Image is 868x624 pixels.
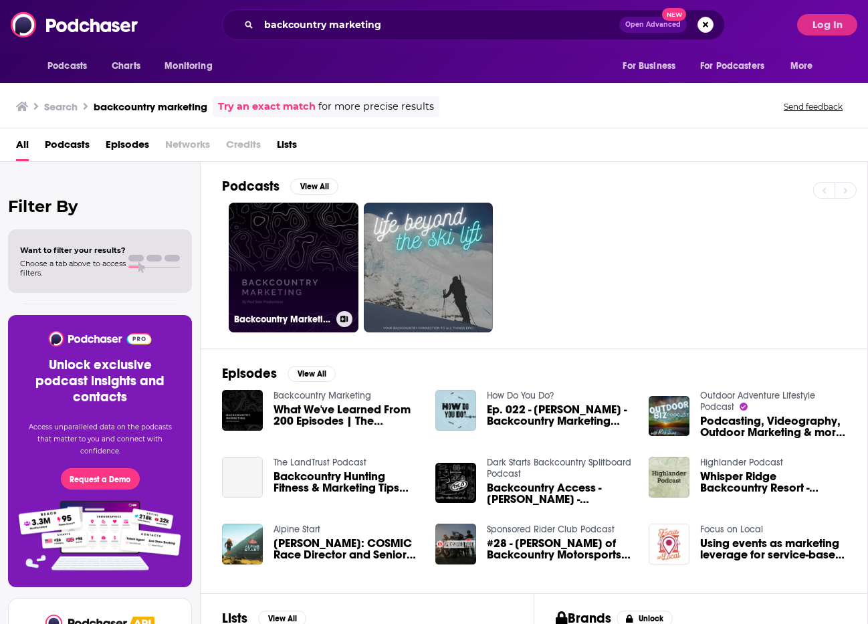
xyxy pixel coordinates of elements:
a: Try an exact match [218,99,316,114]
a: Backcountry Hunting Fitness & Marketing Tips with Ryan Watson | LandTrust Podcast [274,471,419,494]
span: For Business [623,57,675,76]
span: Backcountry Hunting Fitness & Marketing Tips with [PERSON_NAME] | LandTrust Podcast [274,471,419,494]
span: Podcasting, Videography, Outdoor Marketing & more with Backcountry Marketing Podcast Host [PERSON... [700,415,846,438]
h2: Filter By [8,197,192,216]
span: #28 - [PERSON_NAME] of Backcountry Motorsports Media and CF Moto shares her experience in motorsp... [487,538,633,560]
a: Podcasts [45,134,90,161]
button: open menu [155,54,229,79]
a: Using events as marketing leverage for service-based businesses with Backcountry Spine & Sport [700,538,846,560]
a: Lists [277,134,297,161]
a: All [16,134,29,161]
a: How Do You Do? [487,390,554,401]
h3: Backcountry Marketing [234,314,331,325]
a: Ep. 022 - Cole Heilborn - Backcountry Marketing Podcast [487,404,633,427]
button: Request a Demo [61,468,140,490]
a: Backcountry Access - Jack Beighle - Marketing Specialist [487,482,633,505]
a: Outdoor Adventure Lifestyle Podcast [700,390,815,413]
img: Whisper Ridge Backcountry Resort - Cort Lockwood, Marketing Director and Co-Founder | Highlander ... [649,457,689,498]
h3: Unlock exclusive podcast insights and contacts [24,357,176,405]
a: Whisper Ridge Backcountry Resort - Cort Lockwood, Marketing Director and Co-Founder | Highlander ... [700,471,846,494]
a: The LandTrust Podcast [274,457,366,468]
input: Search podcasts, credits, & more... [259,14,619,35]
span: Podcasts [47,57,87,76]
button: View All [290,179,338,195]
h2: Podcasts [222,178,280,195]
button: open menu [781,54,830,79]
img: Backcountry Access - Jack Beighle - Marketing Specialist [435,463,476,504]
p: Access unparalleled data on the podcasts that matter to you and connect with confidence. [24,421,176,457]
button: View All [288,366,336,382]
span: Credits [226,134,261,161]
a: What We've Learned From 200 Episodes | The Backcountry Marketing Filter [274,404,419,427]
img: Pro Features [14,500,186,571]
h3: Search [44,100,78,113]
span: For Podcasters [700,57,764,76]
button: open menu [38,54,104,79]
span: Charts [112,57,140,76]
div: Search podcasts, credits, & more... [222,9,725,40]
a: Alpine Start [274,524,320,535]
img: Podchaser - Follow, Share and Rate Podcasts [11,12,139,37]
a: Backcountry Hunting Fitness & Marketing Tips with Ryan Watson | LandTrust Podcast [222,457,263,498]
img: Podcasting, Videography, Outdoor Marketing & more with Backcountry Marketing Podcast Host Cole He... [649,396,689,437]
img: What We've Learned From 200 Episodes | The Backcountry Marketing Filter [222,390,263,431]
button: Open AdvancedNew [619,17,687,33]
span: Backcountry Access - [PERSON_NAME] - Marketing Specialist [487,482,633,505]
span: Open Advanced [625,21,681,28]
h3: backcountry marketing [94,100,207,113]
span: Ep. 022 - [PERSON_NAME] - Backcountry Marketing Podcast [487,404,633,427]
img: #28 - Shelby Mahon of Backcountry Motorsports Media and CF Moto shares her experience in motorspo... [435,524,476,564]
span: for more precise results [318,99,434,114]
a: Podcasting, Videography, Outdoor Marketing & more with Backcountry Marketing Podcast Host Cole He... [700,415,846,438]
span: More [790,57,813,76]
button: Log In [797,14,857,35]
a: Backcountry Marketing [229,203,358,332]
a: Dark Starts Backcountry Splitboard Podcast [487,457,631,480]
span: Want to filter your results? [20,245,126,255]
a: Backcountry Marketing [274,390,371,401]
span: Choose a tab above to access filters. [20,259,126,278]
img: Ep. 022 - Cole Heilborn - Backcountry Marketing Podcast [435,390,476,431]
a: EpisodesView All [222,365,336,382]
span: New [662,8,686,21]
span: Monitoring [165,57,212,76]
button: open menu [691,54,784,79]
a: Charts [103,54,148,79]
a: #28 - Shelby Mahon of Backcountry Motorsports Media and CF Moto shares her experience in motorspo... [487,538,633,560]
img: Using events as marketing leverage for service-based businesses with Backcountry Spine & Sport [649,524,689,564]
a: Highlander Podcast [700,457,783,468]
span: Networks [165,134,210,161]
img: Joe Risi: COSMIC Race Director and Senior Marketing Manager at OnX Backcountry [222,524,263,564]
span: [PERSON_NAME]: COSMIC Race Director and Senior Marketing Manager at OnX Backcountry [274,538,419,560]
button: Send feedback [780,101,847,112]
img: Podchaser - Follow, Share and Rate Podcasts [47,331,152,346]
a: PodcastsView All [222,178,338,195]
button: open menu [613,54,692,79]
a: Episodes [106,134,149,161]
a: Focus on Local [700,524,763,535]
a: Joe Risi: COSMIC Race Director and Senior Marketing Manager at OnX Backcountry [274,538,419,560]
h2: Episodes [222,365,277,382]
a: Sponsored Rider Club Podcast [487,524,615,535]
span: Whisper Ridge Backcountry Resort - [PERSON_NAME], Marketing Director and Co-Founder | Highlander ... [700,471,846,494]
